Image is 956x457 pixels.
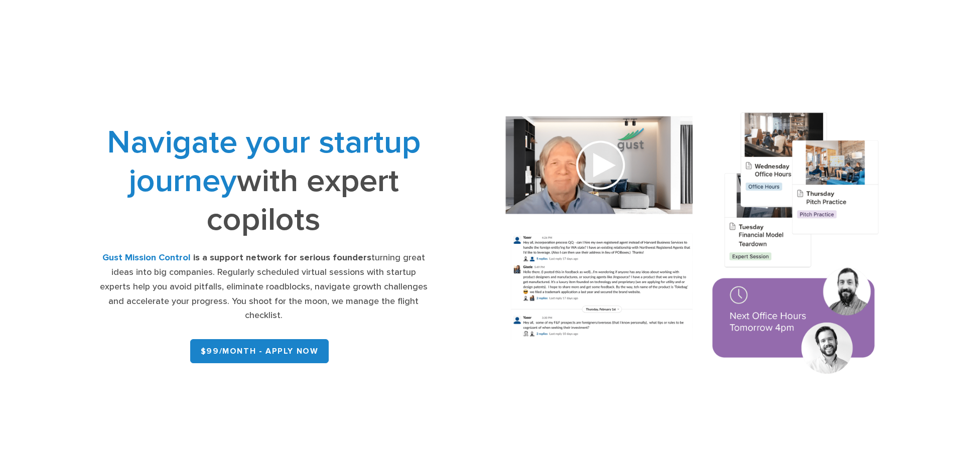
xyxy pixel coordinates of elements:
a: $99/month - APPLY NOW [190,339,329,363]
img: Composition of calendar events, a video call presentation, and chat rooms [486,97,900,393]
div: turning great ideas into big companies. Regularly scheduled virtual sessions with startup experts... [98,251,429,323]
h1: with expert copilots [98,123,429,239]
span: Navigate your startup journey [107,123,421,200]
strong: is a support network for serious founders [193,252,371,263]
strong: Gust Mission Control [102,252,191,263]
